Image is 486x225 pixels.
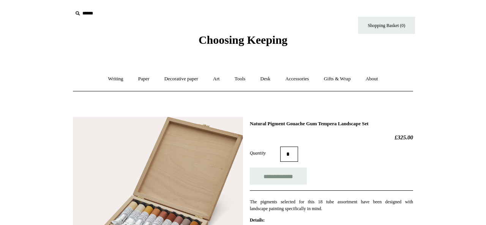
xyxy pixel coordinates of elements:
[158,69,205,89] a: Decorative paper
[250,217,265,223] strong: Details:
[101,69,130,89] a: Writing
[250,134,413,141] h2: £325.00
[250,121,413,127] h1: Natural Pigment Gouache Gum Tempera Landscape Set
[254,69,278,89] a: Desk
[199,40,287,45] a: Choosing Keeping
[250,150,280,156] label: Quantity
[317,69,358,89] a: Gifts & Wrap
[206,69,226,89] a: Art
[358,17,415,34] a: Shopping Basket (0)
[131,69,156,89] a: Paper
[199,34,287,46] span: Choosing Keeping
[359,69,385,89] a: About
[279,69,316,89] a: Accessories
[228,69,252,89] a: Tools
[250,198,413,212] p: The pigments selected for this 18 tube assortment have been designed with landscape painting spec...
